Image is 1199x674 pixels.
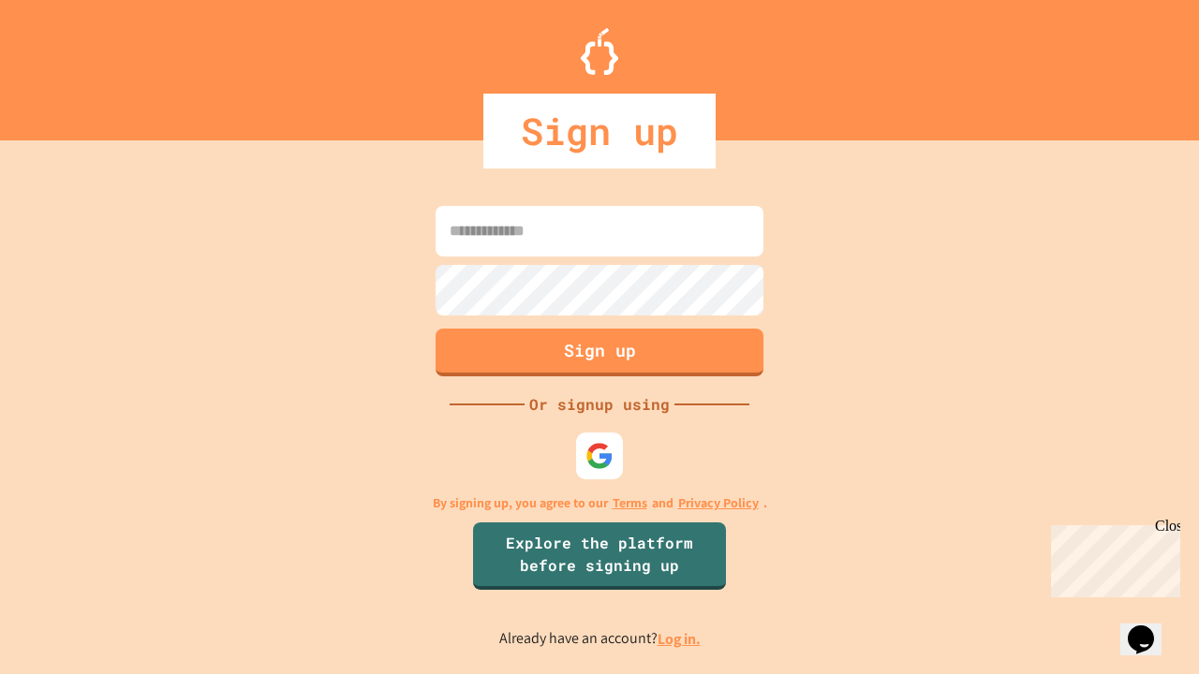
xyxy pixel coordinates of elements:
[525,393,674,416] div: Or signup using
[658,629,701,649] a: Log in.
[581,28,618,75] img: Logo.svg
[678,493,759,513] a: Privacy Policy
[483,94,716,168] div: Sign up
[613,493,647,513] a: Terms
[473,522,726,590] a: Explore the platform before signing up
[1044,518,1180,597] iframe: chat widget
[585,442,614,470] img: google-icon.svg
[1120,599,1180,655] iframe: chat widget
[436,329,763,376] button: Sign up
[499,627,701,651] p: Already have an account?
[7,7,129,119] div: Chat with us now!Close
[433,493,767,513] p: By signing up, you agree to our and .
